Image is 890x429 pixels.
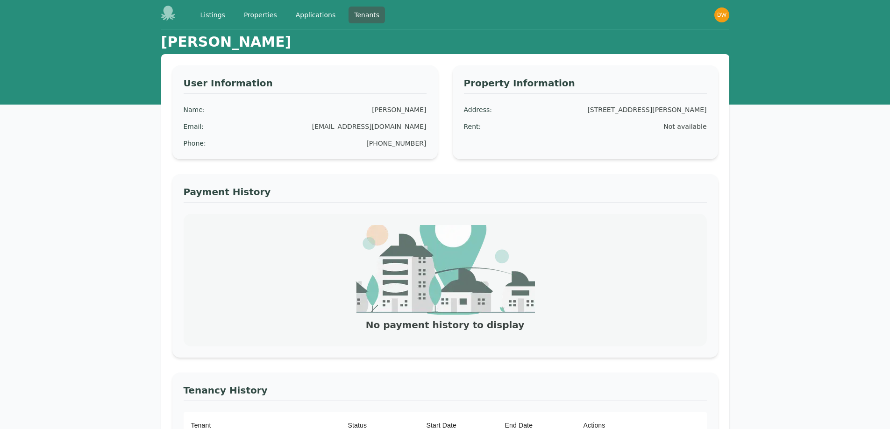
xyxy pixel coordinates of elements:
h3: Property Information [464,77,707,94]
div: [STREET_ADDRESS][PERSON_NAME] [587,105,706,114]
img: empty_state_image [356,225,535,315]
a: Listings [195,7,231,23]
h3: Tenancy History [184,384,707,401]
div: Not available [663,122,706,131]
h3: User Information [184,77,427,94]
h3: No payment history to display [366,318,524,331]
a: Applications [290,7,342,23]
div: [PHONE_NUMBER] [366,139,426,148]
div: [PERSON_NAME] [372,105,426,114]
div: Email : [184,122,204,131]
a: Properties [238,7,283,23]
a: Tenants [349,7,385,23]
div: Name : [184,105,205,114]
h1: [PERSON_NAME] [161,34,292,50]
div: Phone : [184,139,206,148]
div: [EMAIL_ADDRESS][DOMAIN_NAME] [312,122,427,131]
h3: Payment History [184,185,707,203]
div: Rent : [464,122,481,131]
div: Address : [464,105,492,114]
